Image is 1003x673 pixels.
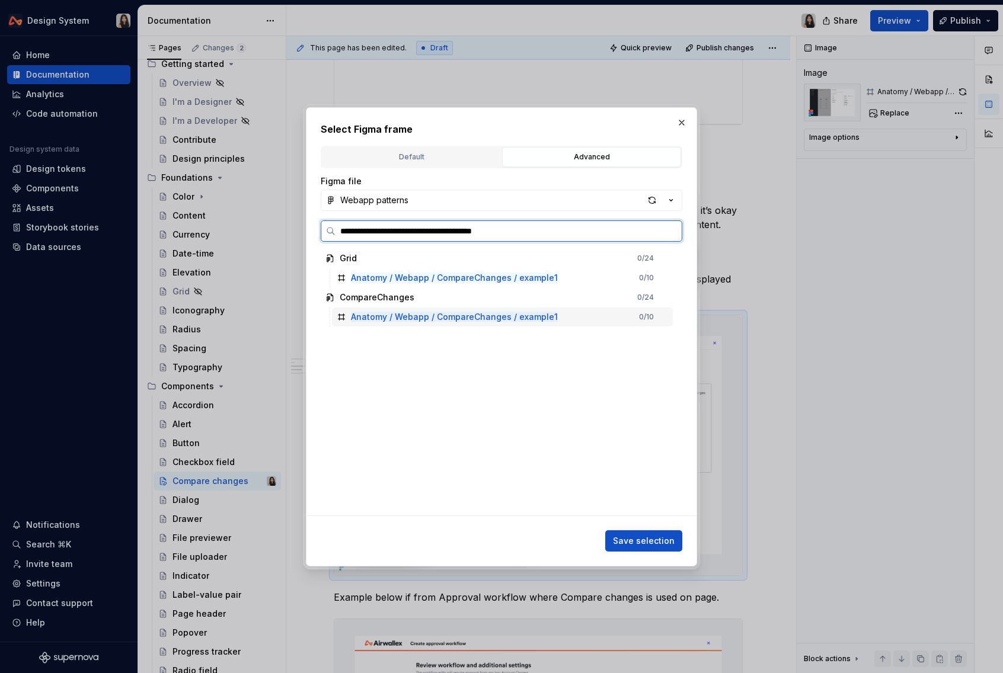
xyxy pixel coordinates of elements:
[605,530,682,552] button: Save selection
[351,312,558,322] mark: Anatomy / Webapp / CompareChanges / example1
[639,312,654,322] div: 0 / 10
[321,175,362,187] label: Figma file
[637,293,654,302] div: 0 / 24
[326,151,497,163] div: Default
[321,122,682,136] h2: Select Figma frame
[637,254,654,263] div: 0 / 24
[340,194,408,206] div: Webapp patterns
[506,151,677,163] div: Advanced
[639,273,654,283] div: 0 / 10
[340,252,357,264] div: Grid
[351,273,558,283] mark: Anatomy / Webapp / CompareChanges / example1
[340,291,414,303] div: CompareChanges
[613,535,675,547] span: Save selection
[321,190,682,211] button: Webapp patterns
